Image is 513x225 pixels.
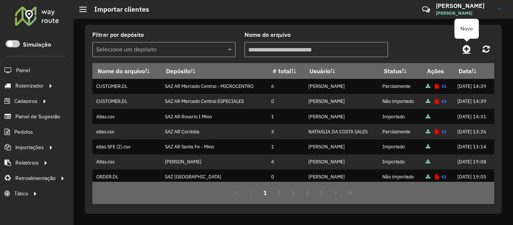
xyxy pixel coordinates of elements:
td: Altas.csv [92,109,161,124]
a: Exibir log de erros [435,128,439,135]
th: Nome do arquivo [92,63,161,79]
span: Relatórios [15,159,39,167]
td: [PERSON_NAME] [304,139,378,154]
td: SAZ [GEOGRAPHIC_DATA] [161,169,267,184]
td: 4 [267,154,305,169]
button: 5 [315,186,329,200]
a: Arquivo completo [426,159,430,165]
td: altas.csv [92,124,161,139]
button: Last Page [343,186,357,200]
span: Retroalimentação [15,174,56,182]
span: Roteirizador [15,82,44,90]
a: Reimportar [441,83,447,89]
a: Arquivo completo [426,174,430,180]
span: Pedidos [14,128,33,136]
td: 0 [267,169,305,184]
td: SAZ AR Rosario I Mino [161,109,267,124]
button: Next Page [329,186,343,200]
a: Arquivo completo [426,143,430,150]
th: Depósito [161,63,267,79]
span: Painel de Sugestão [15,113,60,121]
td: [PERSON_NAME] [304,109,378,124]
td: Não importado [379,169,422,184]
td: 6 [267,79,305,94]
a: Reimportar [441,128,447,135]
div: Novo [454,19,479,39]
td: ORDER.DL [92,169,161,184]
td: [PERSON_NAME] [161,154,267,169]
td: Parcialmente [379,124,422,139]
td: altas SFE (2).csv [92,139,161,154]
th: Usuário [304,63,378,79]
td: [DATE] 19:08 [453,154,494,169]
td: SAZ AR Cordoba [161,124,267,139]
td: Não importado [379,94,422,109]
td: 1 [267,139,305,154]
a: Arquivo completo [426,113,430,120]
td: Importado [379,139,422,154]
a: Exibir log de erros [435,83,439,89]
td: SAZ AR Santa Fe - Mino [161,139,267,154]
label: Filtrar por depósito [92,30,144,39]
h2: Importar clientes [87,5,149,14]
h3: [PERSON_NAME] [436,2,492,9]
button: 4 [300,186,315,200]
span: Tático [14,190,28,198]
button: 2 [272,186,286,200]
th: Status [379,63,422,79]
label: Nome do arquivo [244,30,291,39]
td: [PERSON_NAME] [304,169,378,184]
th: Data [453,63,494,79]
span: Painel [16,66,30,74]
span: [PERSON_NAME] [436,10,492,17]
a: Contato Rápido [418,2,434,18]
td: [DATE] 14:31 [453,109,494,124]
td: [PERSON_NAME] [304,79,378,94]
td: Importado [379,109,422,124]
td: Altas.csv [92,154,161,169]
td: [PERSON_NAME] [304,154,378,169]
label: Simulação [23,40,51,49]
td: [DATE] 13:14 [453,139,494,154]
td: Parcialmente [379,79,422,94]
td: [DATE] 13:26 [453,124,494,139]
td: SAZ AR Mercado Central - MICROCENTRO [161,79,267,94]
a: Arquivo completo [426,98,430,104]
td: CUSTOMER.DL [92,79,161,94]
th: # total [267,63,305,79]
td: [DATE] 14:39 [453,94,494,109]
a: Arquivo completo [426,83,430,89]
td: SAZ AR Mercado Central ESPECIALES [161,94,267,109]
a: Exibir log de erros [435,98,439,104]
td: CUSTOMER.DL [92,94,161,109]
button: 1 [258,186,272,200]
td: 3 [267,124,305,139]
td: [PERSON_NAME] [304,94,378,109]
th: Ações [422,63,454,79]
td: Importado [379,154,422,169]
td: NATHALIA DA COSTA SALES [304,124,378,139]
td: 1 [267,109,305,124]
span: Cadastros [14,97,38,105]
span: Importações [15,143,44,151]
td: [DATE] 19:05 [453,169,494,184]
td: [DATE] 14:39 [453,79,494,94]
a: Exibir log de erros [435,174,439,180]
a: Reimportar [441,98,447,104]
td: 0 [267,94,305,109]
a: Reimportar [441,174,447,180]
button: 3 [286,186,300,200]
a: Arquivo completo [426,128,430,135]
